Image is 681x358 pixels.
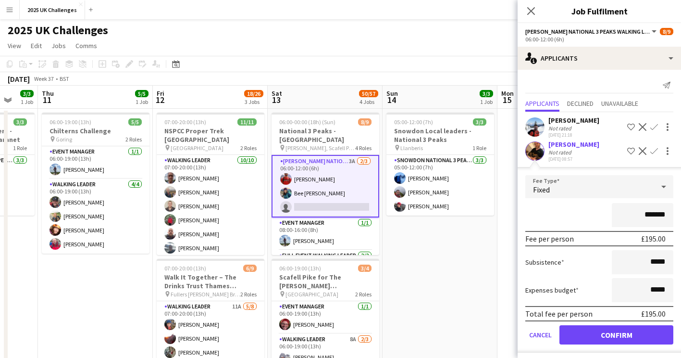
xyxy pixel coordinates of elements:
span: 06:00-19:00 (13h) [279,265,321,272]
label: Expenses budget [525,286,579,294]
h3: NSPCC Proper Trek [GEOGRAPHIC_DATA] [157,127,264,144]
span: 13 [270,94,282,105]
h3: Job Fulfilment [518,5,681,17]
span: 4 Roles [355,144,371,152]
div: £195.00 [641,309,666,319]
div: BST [60,75,69,82]
span: 05:00-12:00 (7h) [394,118,433,126]
span: Llanberis [400,144,423,152]
span: 2 Roles [125,136,142,143]
span: 3/3 [473,118,486,126]
app-card-role: [PERSON_NAME] National 3 Peaks Walking Leader3A2/306:00-12:00 (6h)[PERSON_NAME]Bee [PERSON_NAME] [272,155,379,217]
div: [PERSON_NAME] [548,116,599,125]
span: 8/9 [660,28,673,35]
button: [PERSON_NAME] National 3 Peaks Walking Leader [525,28,658,35]
app-job-card: 07:00-20:00 (13h)11/11NSPCC Proper Trek [GEOGRAPHIC_DATA] [GEOGRAPHIC_DATA]2 RolesWalking Leader1... [157,113,264,255]
app-card-role: Walking Leader10/1007:00-20:00 (13h)[PERSON_NAME][PERSON_NAME][PERSON_NAME][PERSON_NAME][PERSON_N... [157,155,264,313]
div: Applicants [518,47,681,70]
span: 3/3 [13,118,27,126]
span: 06:00-00:00 (18h) (Sun) [279,118,335,126]
span: 11 [40,94,54,105]
div: 3 Jobs [245,98,263,105]
span: 50/57 [359,90,378,97]
app-card-role: Full Event Walking Leader2/2 [272,250,379,300]
app-card-role: Event Manager1/106:00-19:00 (13h)[PERSON_NAME] [272,301,379,334]
div: 1 Job [136,98,148,105]
app-card-role: Snowdon National 3 Peaks Walking Leader3/305:00-12:00 (7h)[PERSON_NAME][PERSON_NAME][PERSON_NAME] [386,155,494,216]
div: [DATE] 08:57 [548,156,599,162]
span: 14 [385,94,398,105]
div: Total fee per person [525,309,593,319]
span: Thu [42,89,54,98]
a: View [4,39,25,52]
span: Sun [386,89,398,98]
span: 3/4 [358,265,371,272]
span: 07:00-20:00 (13h) [164,265,206,272]
span: Applicants [525,100,559,107]
span: Ben Nevis National 3 Peaks Walking Leader [525,28,650,35]
div: Fee per person [525,234,574,243]
h3: Snowdon Local leaders - National 3 Peaks [386,127,494,144]
span: Edit [31,41,42,50]
span: Jobs [51,41,66,50]
span: 5/5 [128,118,142,126]
span: 2 Roles [240,291,257,298]
span: 5/5 [135,90,149,97]
span: [PERSON_NAME], Scafell Pike and Snowdon [285,144,355,152]
button: Cancel [525,325,556,345]
span: View [8,41,21,50]
span: Sat [272,89,282,98]
span: 2 Roles [240,144,257,152]
span: Comms [75,41,97,50]
button: 2025 UK Challenges [20,0,85,19]
h3: Chilterns Challenge [42,127,149,135]
div: 1 Job [480,98,493,105]
app-job-card: 06:00-19:00 (13h)5/5Chilterns Challenge Goring2 RolesEvent Manager1/106:00-19:00 (13h)[PERSON_NAM... [42,113,149,254]
app-card-role: Walking Leader4/406:00-19:00 (13h)[PERSON_NAME][PERSON_NAME][PERSON_NAME][PERSON_NAME] [42,179,149,254]
a: Edit [27,39,46,52]
a: Jobs [48,39,70,52]
span: 15 [500,94,514,105]
span: Week 37 [32,75,56,82]
span: [GEOGRAPHIC_DATA] [171,144,223,152]
span: 06:00-19:00 (13h) [50,118,91,126]
span: Mon [501,89,514,98]
div: [DATE] 21:18 [548,132,599,138]
div: 1 Job [21,98,33,105]
h3: Walk It Together – The Drinks Trust Thames Footpath Challenge [157,273,264,290]
app-card-role: Event Manager1/106:00-19:00 (13h)[PERSON_NAME] [42,146,149,179]
span: 6/9 [243,265,257,272]
span: 3/3 [480,90,493,97]
div: 06:00-12:00 (6h) [525,36,673,43]
label: Subsistence [525,258,564,267]
span: 1 Role [472,144,486,152]
div: [DATE] [8,74,30,84]
span: Unavailable [601,100,638,107]
div: £195.00 [641,234,666,243]
div: Not rated [548,149,573,156]
div: [PERSON_NAME] [548,140,599,149]
h1: 2025 UK Challenges [8,23,108,38]
h3: Scafell Pike for The [PERSON_NAME] [PERSON_NAME] Trust [272,273,379,290]
app-job-card: 06:00-00:00 (18h) (Sun)8/9National 3 Peaks - [GEOGRAPHIC_DATA] [PERSON_NAME], Scafell Pike and Sn... [272,113,379,255]
app-card-role: Event Manager1/108:00-16:00 (8h)[PERSON_NAME] [272,217,379,250]
div: 4 Jobs [359,98,378,105]
a: Comms [72,39,101,52]
span: 8/9 [358,118,371,126]
span: 1 Role [13,144,27,152]
span: [GEOGRAPHIC_DATA] [285,291,338,298]
span: Fixed [533,185,550,194]
app-job-card: 05:00-12:00 (7h)3/3Snowdon Local leaders - National 3 Peaks Llanberis1 RoleSnowdon National 3 Pea... [386,113,494,216]
span: Declined [567,100,594,107]
span: 2 Roles [355,291,371,298]
span: 12 [155,94,164,105]
span: 07:00-20:00 (13h) [164,118,206,126]
h3: National 3 Peaks - [GEOGRAPHIC_DATA] [272,127,379,144]
button: Confirm [559,325,673,345]
span: 18/26 [244,90,263,97]
span: Goring [56,136,72,143]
